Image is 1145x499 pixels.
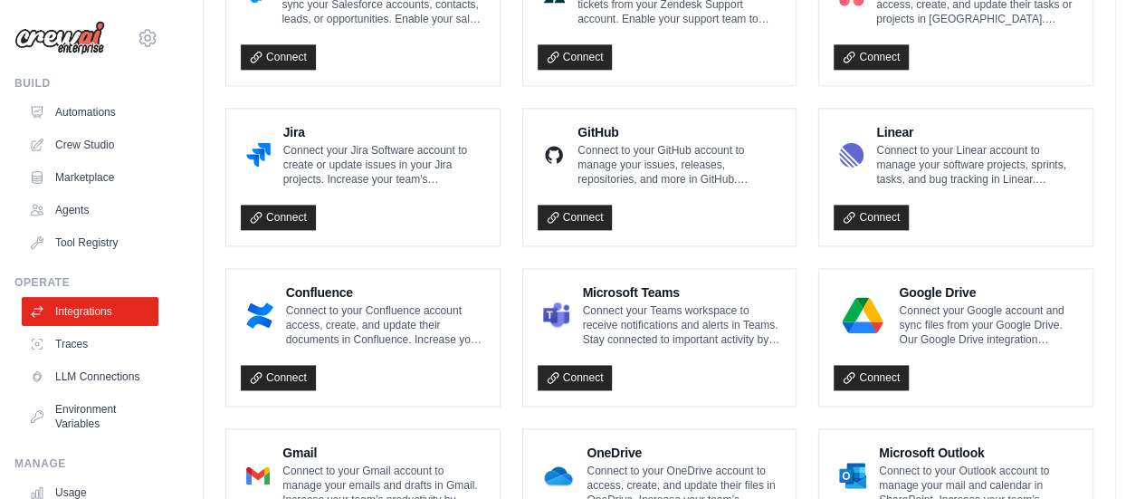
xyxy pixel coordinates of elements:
[241,365,316,390] a: Connect
[283,123,485,141] h4: Jira
[22,163,158,192] a: Marketplace
[577,143,781,187] p: Connect to your GitHub account to manage your issues, releases, repositories, and more in GitHub....
[22,228,158,257] a: Tool Registry
[839,137,864,173] img: Linear Logo
[246,457,270,494] img: Gmail Logo
[834,365,909,390] a: Connect
[286,303,485,347] p: Connect to your Confluence account access, create, and update their documents in Confluence. Incr...
[22,362,158,391] a: LLM Connections
[241,205,316,230] a: Connect
[538,44,613,70] a: Connect
[14,456,158,471] div: Manage
[241,44,316,70] a: Connect
[839,457,866,494] img: Microsoft Outlook Logo
[587,444,781,462] h4: OneDrive
[14,275,158,290] div: Operate
[543,297,570,333] img: Microsoft Teams Logo
[22,297,158,326] a: Integrations
[899,283,1078,302] h4: Google Drive
[876,143,1078,187] p: Connect to your Linear account to manage your software projects, sprints, tasks, and bug tracking...
[14,76,158,91] div: Build
[286,283,485,302] h4: Confluence
[543,137,565,173] img: GitHub Logo
[538,205,613,230] a: Connect
[538,365,613,390] a: Connect
[834,205,909,230] a: Connect
[577,123,781,141] h4: GitHub
[246,137,271,173] img: Jira Logo
[834,44,909,70] a: Connect
[22,196,158,225] a: Agents
[876,123,1078,141] h4: Linear
[246,297,273,333] img: Confluence Logo
[582,303,781,347] p: Connect your Teams workspace to receive notifications and alerts in Teams. Stay connected to impo...
[879,444,1078,462] h4: Microsoft Outlook
[282,444,485,462] h4: Gmail
[283,143,485,187] p: Connect your Jira Software account to create or update issues in your Jira projects. Increase you...
[899,303,1078,347] p: Connect your Google account and sync files from your Google Drive. Our Google Drive integration e...
[14,21,105,55] img: Logo
[22,130,158,159] a: Crew Studio
[582,283,781,302] h4: Microsoft Teams
[839,297,886,333] img: Google Drive Logo
[543,457,575,494] img: OneDrive Logo
[22,395,158,438] a: Environment Variables
[22,330,158,359] a: Traces
[22,98,158,127] a: Automations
